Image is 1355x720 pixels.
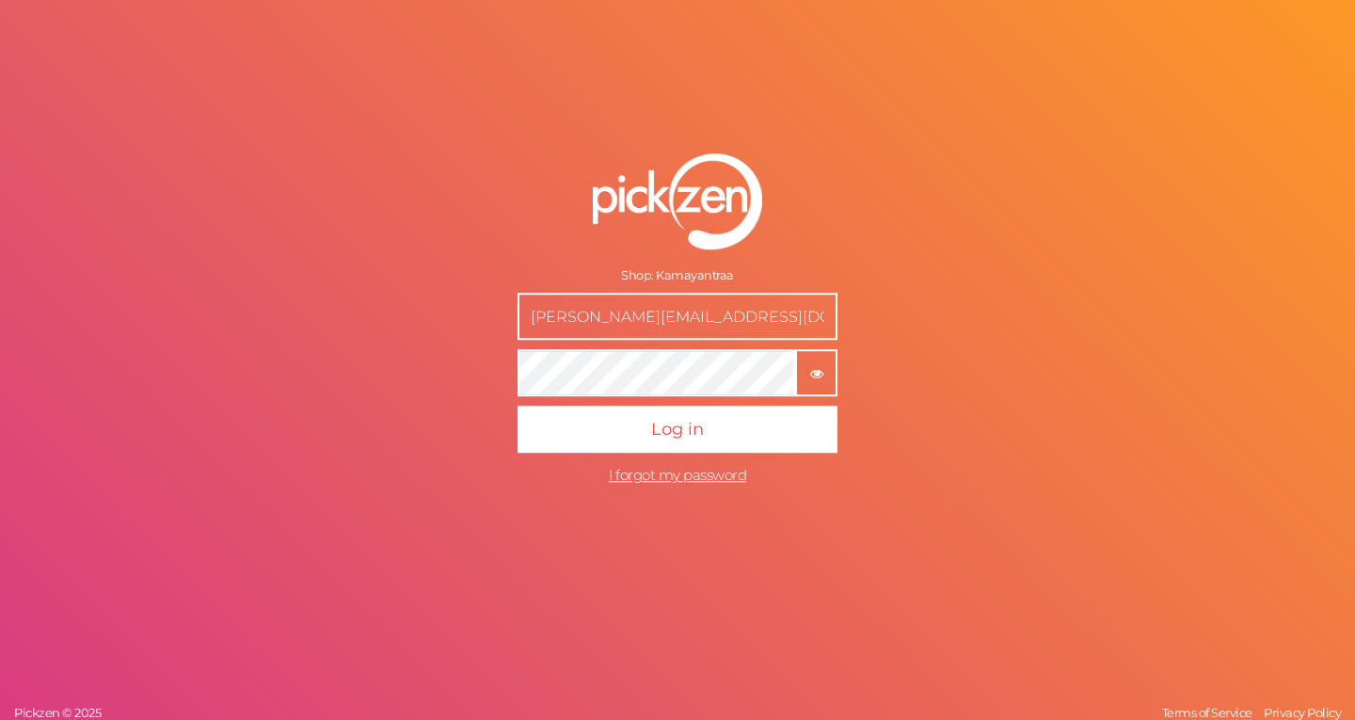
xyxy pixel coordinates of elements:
[518,406,837,453] button: Log in
[518,293,837,340] input: E-mail
[1259,705,1346,720] a: Privacy Policy
[609,466,746,484] a: I forgot my password
[1162,705,1252,720] span: Terms of Service
[1264,705,1341,720] span: Privacy Policy
[518,268,837,283] div: Shop: Kamayantraa
[9,705,105,720] a: Pickzen © 2025
[593,153,762,249] img: pz-logo-white.png
[651,419,704,440] span: Log in
[1157,705,1257,720] a: Terms of Service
